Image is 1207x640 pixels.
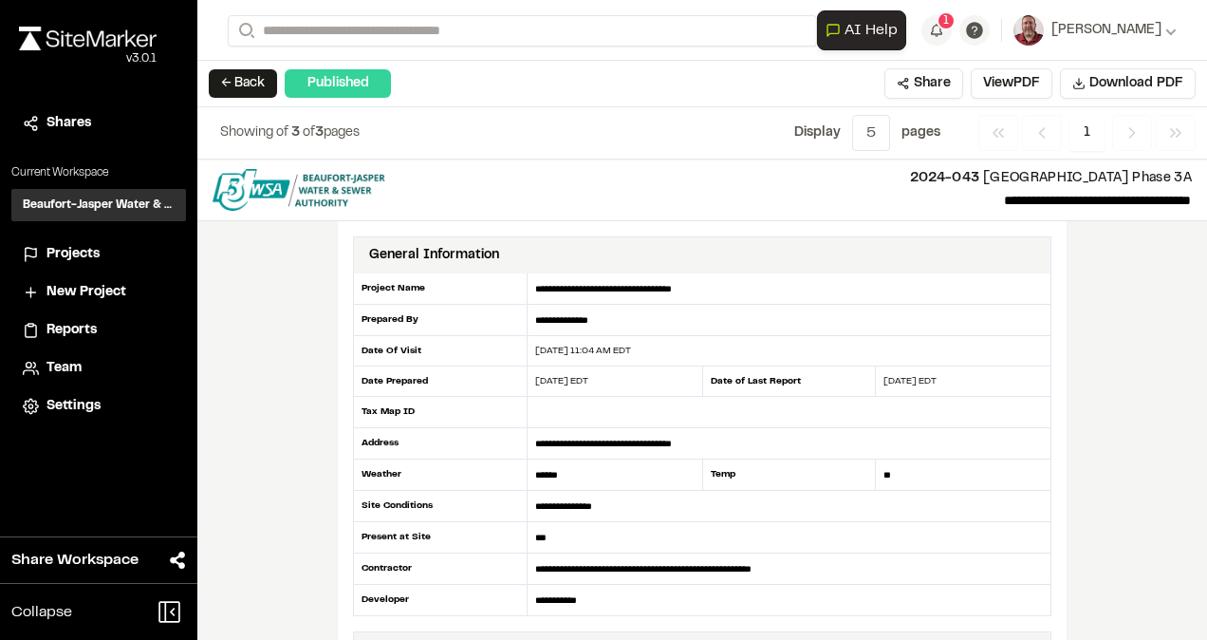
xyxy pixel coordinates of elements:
[220,127,291,139] span: Showing of
[353,585,528,615] div: Developer
[23,113,175,134] a: Shares
[11,601,72,624] span: Collapse
[1013,15,1044,46] img: User
[46,358,82,379] span: Team
[46,282,126,303] span: New Project
[702,367,877,397] div: Date of Last Report
[23,197,175,214] h3: Beaufort-Jasper Water & Sewer Authority
[528,374,702,388] div: [DATE] EDT
[353,460,528,491] div: Weather
[353,305,528,336] div: Prepared By
[1013,15,1177,46] button: [PERSON_NAME]
[285,69,391,98] div: Published
[23,320,175,341] a: Reports
[46,113,91,134] span: Shares
[702,460,877,491] div: Temp
[353,367,528,397] div: Date Prepared
[1060,68,1196,99] button: Download PDF
[209,69,277,98] button: ← Back
[353,336,528,367] div: Date Of Visit
[19,50,157,67] div: Oh geez...please don't...
[315,127,324,139] span: 3
[845,19,898,42] span: AI Help
[921,15,952,46] button: 1
[11,549,139,572] span: Share Workspace
[46,320,97,341] span: Reports
[884,68,963,99] button: Share
[23,244,175,265] a: Projects
[353,491,528,522] div: Site Conditions
[353,397,528,428] div: Tax Map ID
[220,122,360,143] p: of pages
[291,127,300,139] span: 3
[901,122,940,143] p: page s
[11,164,186,181] p: Current Workspace
[213,169,385,211] img: file
[353,428,528,460] div: Address
[910,173,980,184] span: 2024-043
[817,10,914,50] div: Open AI Assistant
[353,273,528,305] div: Project Name
[400,168,1192,189] p: [GEOGRAPHIC_DATA] Phase 3A
[23,358,175,379] a: Team
[46,244,100,265] span: Projects
[971,68,1052,99] button: ViewPDF
[46,396,101,417] span: Settings
[353,522,528,554] div: Present at Site
[1069,115,1105,151] span: 1
[1089,73,1183,94] span: Download PDF
[23,396,175,417] a: Settings
[817,10,906,50] button: Open AI Assistant
[528,344,1050,358] div: [DATE] 11:04 AM EDT
[19,27,157,50] img: rebrand.png
[943,12,949,29] span: 1
[852,115,890,151] button: 5
[369,245,499,266] div: General Information
[978,115,1196,151] nav: Navigation
[228,15,262,47] button: Search
[794,122,841,143] p: Display
[876,374,1050,388] div: [DATE] EDT
[353,554,528,585] div: Contractor
[23,282,175,303] a: New Project
[1051,20,1161,41] span: [PERSON_NAME]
